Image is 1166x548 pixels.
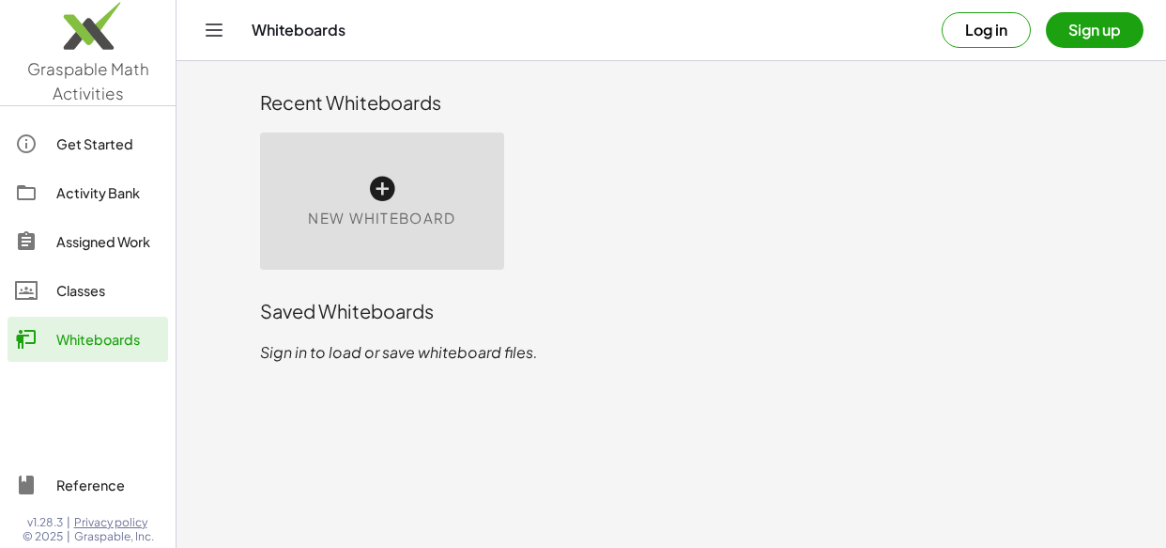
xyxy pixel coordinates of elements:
div: Get Started [56,133,161,155]
a: Get Started [8,121,168,166]
span: © 2025 [23,529,63,544]
div: Classes [56,279,161,302]
span: v1.28.3 [27,515,63,530]
a: Privacy policy [74,515,154,530]
span: | [67,529,70,544]
p: Sign in to load or save whiteboard files. [260,341,1082,364]
div: Recent Whiteboards [260,89,1082,116]
span: Graspable, Inc. [74,529,154,544]
button: Log in [942,12,1031,48]
a: Whiteboards [8,317,168,362]
div: Whiteboards [56,328,161,351]
button: Sign up [1046,12,1143,48]
div: Reference [56,474,161,496]
div: Saved Whiteboards [260,298,1082,324]
span: New Whiteboard [308,208,455,229]
a: Assigned Work [8,219,168,264]
div: Assigned Work [56,230,161,253]
button: Toggle navigation [199,15,229,45]
div: Activity Bank [56,181,161,204]
a: Reference [8,462,168,508]
a: Classes [8,268,168,313]
a: Activity Bank [8,170,168,215]
span: | [67,515,70,530]
span: Graspable Math Activities [27,58,149,103]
